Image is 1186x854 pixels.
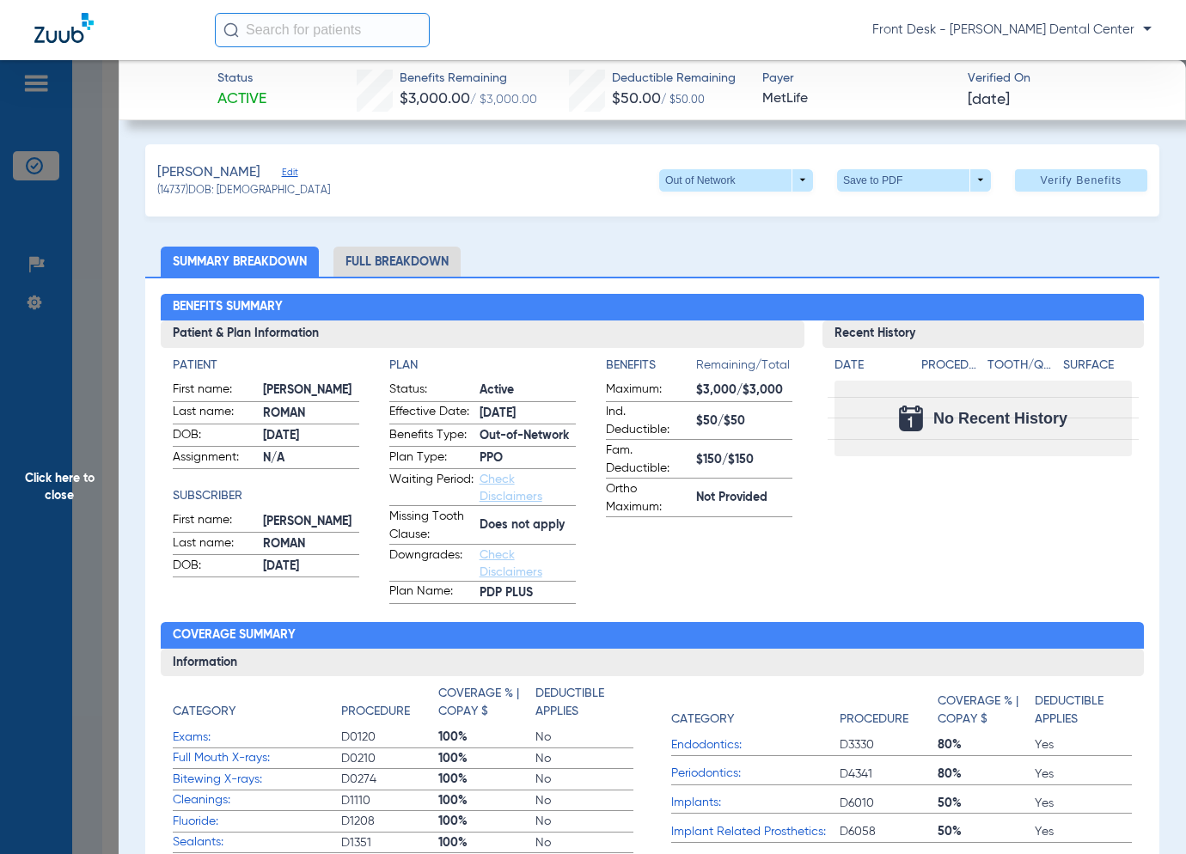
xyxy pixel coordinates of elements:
span: N/A [263,449,359,467]
span: 80% [938,766,1035,783]
app-breakdown-title: Procedure [840,685,937,735]
span: (14737) DOB: [DEMOGRAPHIC_DATA] [157,184,330,199]
span: Exams: [173,729,341,747]
h4: Procedure [341,703,410,721]
span: Maximum: [606,381,690,401]
h4: Category [671,711,734,729]
h4: Coverage % | Copay $ [938,692,1026,729]
span: No [535,792,633,809]
span: Front Desk - [PERSON_NAME] Dental Center [872,21,1152,39]
app-breakdown-title: Deductible Applies [535,685,633,727]
img: Calendar [899,406,923,431]
span: [DATE] [263,427,359,445]
app-breakdown-title: Coverage % | Copay $ [438,685,535,727]
span: Edit [282,167,297,183]
h4: Deductible Applies [1035,692,1123,729]
span: Remaining/Total [696,357,792,381]
app-breakdown-title: Procedure [921,357,982,381]
span: 50% [938,795,1035,812]
h2: Coverage Summary [161,622,1145,650]
span: Benefits Type: [389,426,474,447]
app-breakdown-title: Benefits [606,357,696,381]
span: 100% [438,792,535,809]
app-breakdown-title: Surface [1063,357,1133,381]
span: Implants: [671,794,840,812]
span: Payer [762,70,952,88]
span: Plan Type: [389,448,474,469]
span: D1351 [341,834,438,851]
span: $150/$150 [696,451,792,469]
h4: Coverage % | Copay $ [438,685,527,721]
span: / $3,000.00 [470,94,537,106]
app-breakdown-title: Deductible Applies [1035,685,1132,735]
span: Bitewing X-rays: [173,771,341,789]
span: No [535,813,633,830]
span: Does not apply [480,516,576,534]
span: Yes [1035,823,1132,840]
span: [PERSON_NAME] [263,381,359,400]
h3: Recent History [822,320,1145,348]
span: First name: [173,511,257,532]
span: DOB: [173,557,257,577]
span: ROMAN [263,405,359,423]
span: D1208 [341,813,438,830]
li: Summary Breakdown [161,247,319,277]
span: No Recent History [933,410,1067,427]
h3: Information [161,649,1145,676]
app-breakdown-title: Patient [173,357,359,375]
span: Downgrades: [389,546,474,581]
span: D4341 [840,766,937,783]
button: Out of Network [659,169,813,192]
span: No [535,771,633,788]
span: Deductible Remaining [612,70,736,88]
app-breakdown-title: Procedure [341,685,438,727]
h4: Category [173,703,235,721]
span: $50/$50 [696,412,792,430]
span: D0274 [341,771,438,788]
span: DOB: [173,426,257,447]
img: Zuub Logo [34,13,94,43]
h4: Tooth/Quad [987,357,1057,375]
a: Check Disclaimers [480,549,542,578]
span: / $50.00 [661,95,705,106]
span: MetLife [762,88,952,110]
h4: Procedure [840,711,908,729]
h4: Subscriber [173,487,359,505]
h4: Surface [1063,357,1133,375]
span: D0210 [341,750,438,767]
span: D6010 [840,795,937,812]
span: Missing Tooth Clause: [389,508,474,544]
iframe: Chat Widget [1100,772,1186,854]
li: Full Breakdown [333,247,461,277]
span: 100% [438,813,535,830]
input: Search for patients [215,13,430,47]
button: Save to PDF [837,169,991,192]
span: Waiting Period: [389,471,474,505]
span: Cleanings: [173,791,341,809]
span: Verified On [968,70,1158,88]
span: Sealants: [173,833,341,851]
h2: Benefits Summary [161,294,1145,321]
span: 100% [438,750,535,767]
span: Assignment: [173,448,257,469]
h4: Procedure [921,357,982,375]
span: 80% [938,736,1035,753]
h4: Date [834,357,907,375]
span: Yes [1035,736,1132,753]
span: Full Mouth X-rays: [173,749,341,767]
span: [DATE] [968,89,1010,111]
span: No [535,834,633,851]
span: Verify Benefits [1041,174,1122,187]
h4: Benefits [606,357,696,375]
span: $3,000/$3,000 [696,381,792,400]
span: D3330 [840,736,937,753]
app-breakdown-title: Category [671,685,840,735]
app-breakdown-title: Date [834,357,907,381]
span: 100% [438,834,535,851]
span: 100% [438,771,535,788]
span: PDP PLUS [480,584,576,602]
span: [PERSON_NAME] [263,513,359,531]
h3: Patient & Plan Information [161,320,804,348]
